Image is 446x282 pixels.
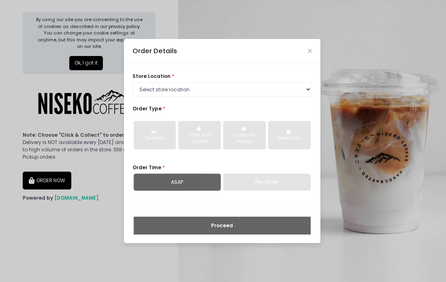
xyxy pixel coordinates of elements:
div: Delivery [139,135,171,142]
button: Curbside Pickup [223,121,266,149]
div: Click and Collect [184,132,216,145]
div: Meal Plan [273,135,305,142]
button: Delivery [134,121,176,149]
span: store location [132,73,171,80]
button: Meal Plan [268,121,311,149]
button: Close [308,49,312,53]
span: Order Time [132,164,161,171]
div: Curbside Pickup [228,132,260,145]
div: Order Details [132,46,177,56]
button: Click and Collect [178,121,221,149]
span: Order Type [132,105,162,112]
button: Proceed [134,217,311,235]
